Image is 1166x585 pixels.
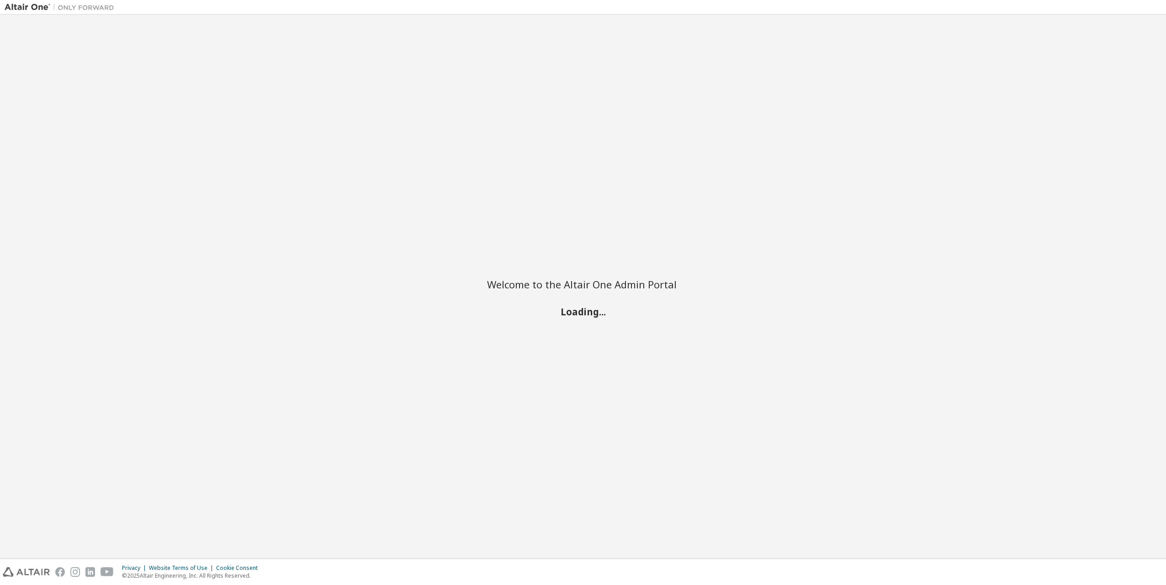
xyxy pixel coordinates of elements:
[5,3,119,12] img: Altair One
[3,567,50,577] img: altair_logo.svg
[122,564,149,572] div: Privacy
[487,306,679,318] h2: Loading...
[487,278,679,291] h2: Welcome to the Altair One Admin Portal
[55,567,65,577] img: facebook.svg
[70,567,80,577] img: instagram.svg
[101,567,114,577] img: youtube.svg
[149,564,216,572] div: Website Terms of Use
[85,567,95,577] img: linkedin.svg
[216,564,263,572] div: Cookie Consent
[122,572,263,580] p: © 2025 Altair Engineering, Inc. All Rights Reserved.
